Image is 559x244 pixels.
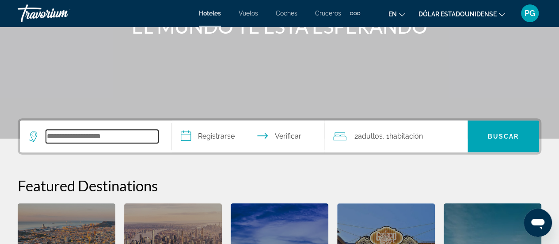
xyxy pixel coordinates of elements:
font: Habitación [389,132,423,140]
a: Coches [276,10,297,17]
input: Buscar destino de hotel [46,130,158,143]
a: Hoteles [199,10,221,17]
div: Widget de búsqueda [20,120,539,152]
font: , 1 [383,132,389,140]
font: 2 [354,132,358,140]
a: Vuelos [239,10,258,17]
font: en [388,11,397,18]
button: Cambiar idioma [388,8,405,20]
font: PG [525,8,535,18]
font: Dólar estadounidense [418,11,497,18]
a: Travorium [18,2,106,25]
iframe: Botón para iniciar la ventana de mensajería [524,209,552,237]
button: Elementos de navegación adicionales [350,6,360,20]
button: Cambiar moneda [418,8,505,20]
h2: Featured Destinations [18,177,541,194]
font: Buscar [488,133,519,140]
button: Seleccione la fecha de entrada y salida [172,120,324,152]
button: Travelers: 4 adults, 0 children [324,120,468,152]
button: Menú de usuario [518,4,541,23]
font: adultos [358,132,383,140]
button: Buscar [468,120,539,152]
a: Cruceros [315,10,341,17]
